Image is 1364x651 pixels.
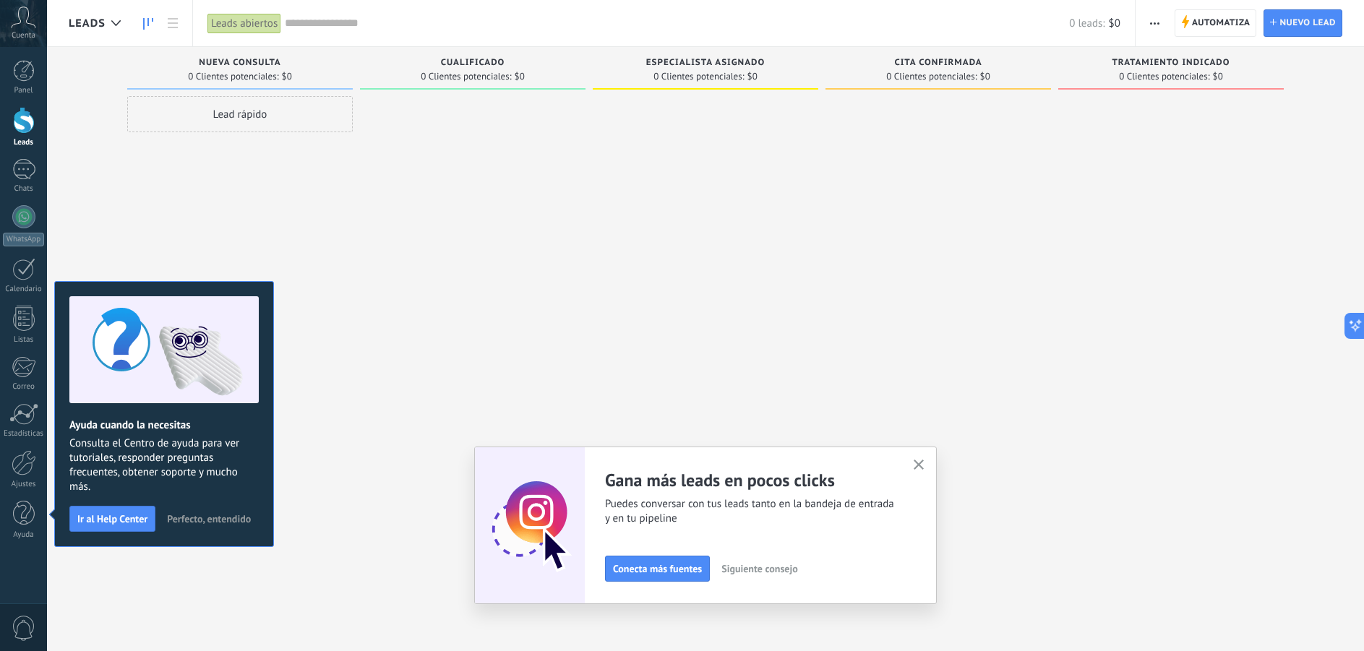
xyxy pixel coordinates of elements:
[600,58,811,70] div: Especialista asignado
[980,72,990,81] span: $0
[3,285,45,294] div: Calendario
[3,138,45,147] div: Leads
[367,58,578,70] div: Cualificado
[721,564,797,574] span: Siguiente consejo
[12,31,35,40] span: Cuenta
[134,58,346,70] div: Nueva consulta
[1192,10,1251,36] span: Automatiza
[1144,9,1165,37] button: Más
[1065,58,1277,70] div: Tratamiento indicado
[605,497,896,526] span: Puedes conversar con tus leads tanto en la bandeja de entrada y en tu pipeline
[715,558,804,579] button: Siguiente consejo
[1119,72,1209,81] span: 0 Clientes potenciales:
[160,508,257,530] button: Perfecto, entendido
[127,96,353,132] div: Lead rápido
[3,184,45,194] div: Chats
[605,469,896,491] h2: Gana más leads en pocos clicks
[3,86,45,95] div: Panel
[1175,9,1257,37] a: Automatiza
[3,530,45,540] div: Ayuda
[886,72,977,81] span: 0 Clientes potenciales:
[69,418,259,432] h2: Ayuda cuando la necesitas
[421,72,511,81] span: 0 Clientes potenciales:
[3,233,44,246] div: WhatsApp
[199,58,280,68] span: Nueva consulta
[894,58,982,68] span: Cita confirmada
[1069,17,1105,30] span: 0 leads:
[77,514,147,524] span: Ir al Help Center
[69,436,259,494] span: Consulta el Centro de ayuda para ver tutoriales, responder preguntas frecuentes, obtener soporte ...
[69,506,155,532] button: Ir al Help Center
[3,480,45,489] div: Ajustes
[605,556,710,582] button: Conecta más fuentes
[646,58,765,68] span: Especialista asignado
[1264,9,1342,37] a: Nuevo lead
[653,72,744,81] span: 0 Clientes potenciales:
[833,58,1044,70] div: Cita confirmada
[1109,17,1120,30] span: $0
[1213,72,1223,81] span: $0
[515,72,525,81] span: $0
[3,335,45,345] div: Listas
[1112,58,1230,68] span: Tratamiento indicado
[160,9,185,38] a: Lista
[69,17,106,30] span: Leads
[167,514,251,524] span: Perfecto, entendido
[188,72,278,81] span: 0 Clientes potenciales:
[747,72,758,81] span: $0
[3,429,45,439] div: Estadísticas
[136,9,160,38] a: Leads
[3,382,45,392] div: Correo
[613,564,702,574] span: Conecta más fuentes
[207,13,281,34] div: Leads abiertos
[1279,10,1336,36] span: Nuevo lead
[282,72,292,81] span: $0
[441,58,505,68] span: Cualificado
